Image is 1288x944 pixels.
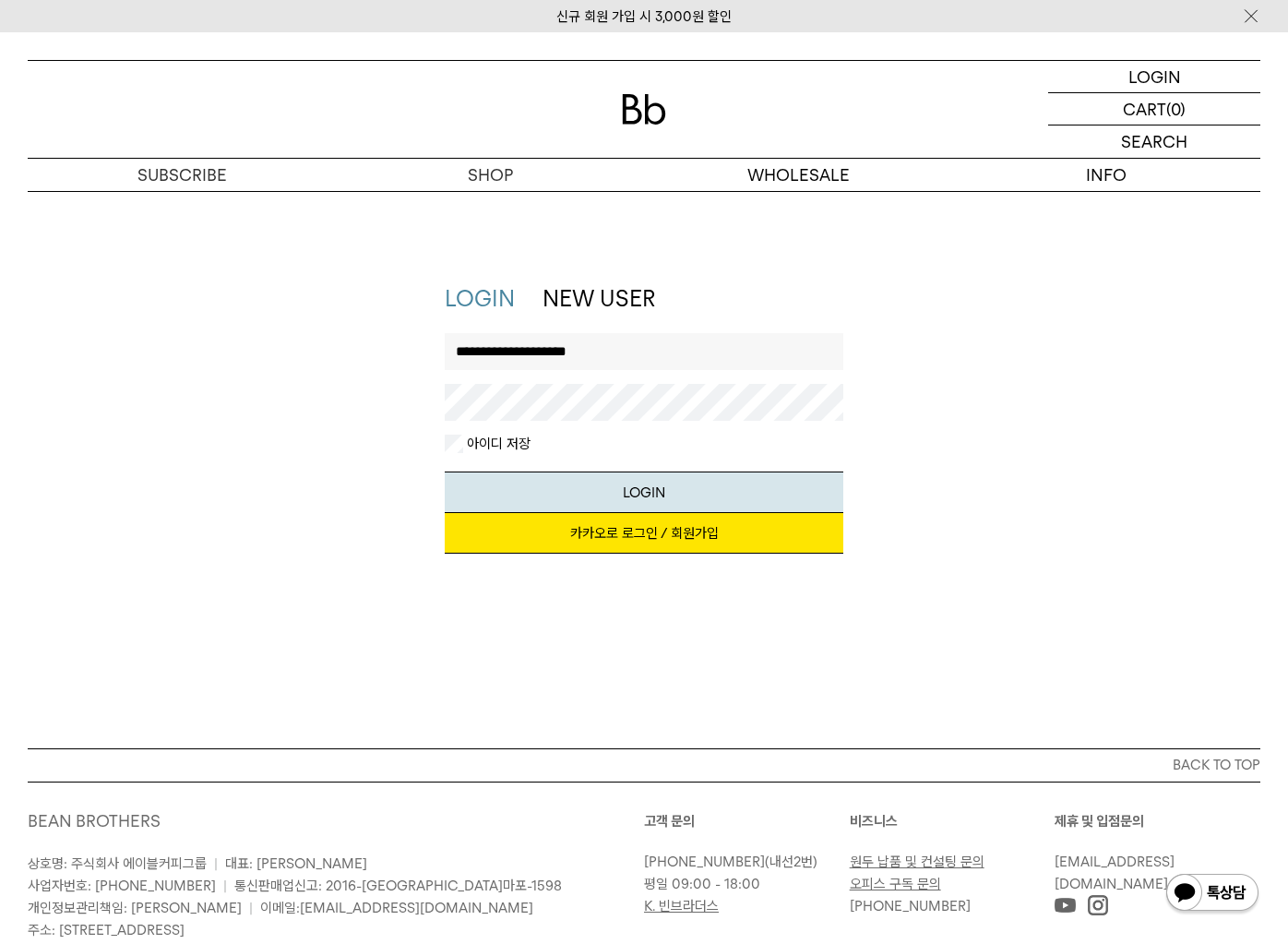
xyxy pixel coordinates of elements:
button: BACK TO TOP [28,748,1260,782]
a: SUBSCRIBE [28,159,336,191]
a: LOGIN [1048,61,1260,93]
img: 로고 [622,94,666,125]
span: | [223,878,227,894]
p: 평일 09:00 - 18:00 [644,873,841,895]
span: 주소: [STREET_ADDRESS] [28,922,185,938]
a: K. 빈브라더스 [644,898,719,914]
a: 원두 납품 및 컨설팅 문의 [850,854,984,870]
a: BEAN BROTHERS [28,811,161,830]
img: 카카오톡 채널 1:1 채팅 버튼 [1164,872,1260,916]
a: SHOP [336,159,644,191]
span: 상호명: 주식회사 에이블커피그룹 [28,855,207,872]
a: [EMAIL_ADDRESS][DOMAIN_NAME] [1055,854,1175,892]
a: [PHONE_NUMBER] [644,854,765,870]
p: (내선2번) [644,851,841,873]
label: 아이디 저장 [463,435,531,453]
span: | [214,855,218,872]
span: 사업자번호: [PHONE_NUMBER] [28,878,216,894]
a: [EMAIL_ADDRESS][DOMAIN_NAME] [300,900,533,916]
p: 비즈니스 [850,810,1055,832]
a: LOGIN [445,285,515,312]
a: 카카오로 로그인 / 회원가입 [445,513,843,554]
p: 고객 문의 [644,810,850,832]
a: CART (0) [1048,93,1260,125]
p: LOGIN [1128,61,1181,92]
span: 개인정보관리책임: [PERSON_NAME] [28,900,242,916]
span: 이메일: [260,900,533,916]
a: 오피스 구독 문의 [850,876,941,892]
a: [PHONE_NUMBER] [850,898,971,914]
p: CART [1123,93,1166,125]
a: NEW USER [543,285,655,312]
p: 제휴 및 입점문의 [1055,810,1260,832]
span: | [249,900,253,916]
p: SEARCH [1121,125,1187,158]
p: (0) [1166,93,1186,125]
button: LOGIN [445,472,843,513]
p: WHOLESALE [644,159,952,191]
a: 신규 회원 가입 시 3,000원 할인 [556,8,732,25]
span: 통신판매업신고: 2016-[GEOGRAPHIC_DATA]마포-1598 [234,878,562,894]
span: 대표: [PERSON_NAME] [225,855,367,872]
p: INFO [952,159,1260,191]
